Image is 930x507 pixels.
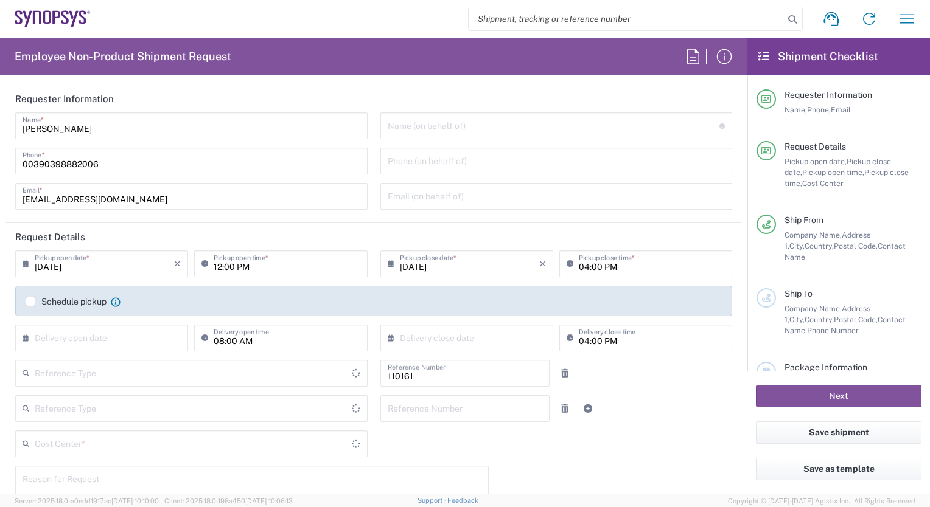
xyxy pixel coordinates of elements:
[785,105,807,114] span: Name,
[785,142,846,151] span: Request Details
[831,105,851,114] span: Email
[785,289,813,298] span: Ship To
[789,315,805,324] span: City,
[15,93,114,105] h2: Requester Information
[802,179,844,188] span: Cost Center
[418,497,448,504] a: Support
[174,254,181,274] i: ×
[15,497,159,505] span: Server: 2025.18.0-a0edd1917ac
[111,497,159,505] span: [DATE] 10:10:00
[579,400,596,417] a: Add Reference
[785,304,842,313] span: Company Name,
[785,215,823,225] span: Ship From
[756,385,921,407] button: Next
[556,400,573,417] a: Remove Reference
[805,315,834,324] span: Country,
[834,315,878,324] span: Postal Code,
[805,241,834,250] span: Country,
[834,241,878,250] span: Postal Code,
[756,458,921,480] button: Save as template
[164,497,293,505] span: Client: 2025.18.0-198a450
[539,254,546,274] i: ×
[789,241,805,250] span: City,
[447,497,478,504] a: Feedback
[469,7,784,30] input: Shipment, tracking or reference number
[26,297,107,306] label: Schedule pickup
[758,49,878,64] h2: Shipment Checklist
[785,230,842,240] span: Company Name,
[245,497,293,505] span: [DATE] 10:06:13
[785,90,872,100] span: Requester Information
[785,362,867,372] span: Package Information
[802,168,864,177] span: Pickup open time,
[728,495,915,506] span: Copyright © [DATE]-[DATE] Agistix Inc., All Rights Reserved
[807,105,831,114] span: Phone,
[15,231,85,243] h2: Request Details
[785,157,847,166] span: Pickup open date,
[15,49,231,64] h2: Employee Non-Product Shipment Request
[556,365,573,382] a: Remove Reference
[756,421,921,444] button: Save shipment
[807,326,859,335] span: Phone Number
